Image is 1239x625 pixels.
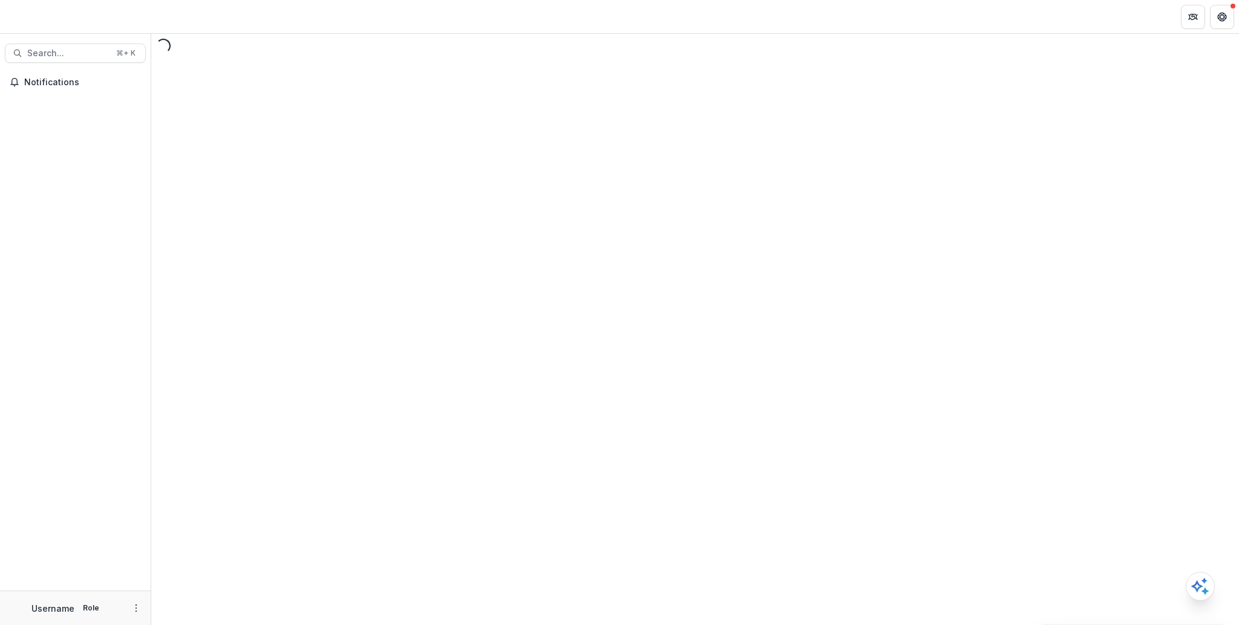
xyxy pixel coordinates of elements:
[1186,572,1215,601] button: Open AI Assistant
[24,77,141,88] span: Notifications
[5,44,146,63] button: Search...
[5,73,146,92] button: Notifications
[129,601,143,615] button: More
[27,48,109,59] span: Search...
[1210,5,1234,29] button: Get Help
[79,603,103,614] p: Role
[1181,5,1205,29] button: Partners
[31,602,74,615] p: Username
[114,47,138,60] div: ⌘ + K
